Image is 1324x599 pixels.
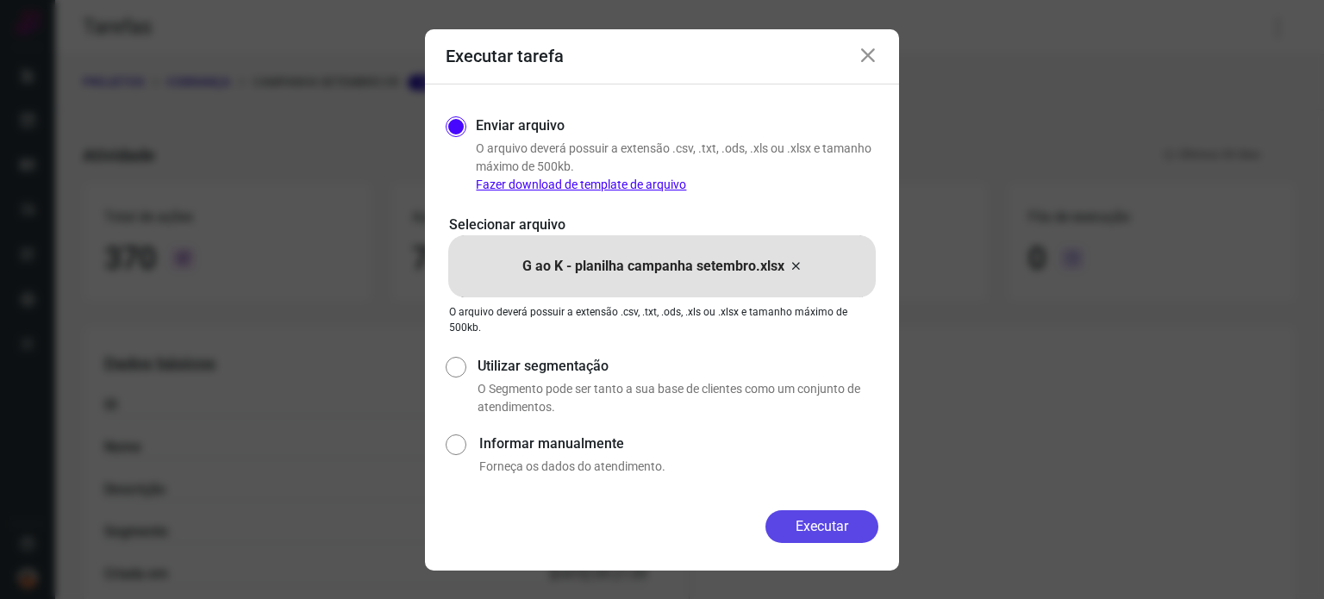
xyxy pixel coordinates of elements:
p: Selecionar arquivo [449,215,875,235]
label: Enviar arquivo [476,115,565,136]
label: Utilizar segmentação [478,356,878,377]
p: G ao K - planilha campanha setembro.xlsx [522,256,784,277]
h3: Executar tarefa [446,46,564,66]
label: Informar manualmente [479,434,878,454]
p: O Segmento pode ser tanto a sua base de clientes como um conjunto de atendimentos. [478,380,878,416]
p: O arquivo deverá possuir a extensão .csv, .txt, .ods, .xls ou .xlsx e tamanho máximo de 500kb. [449,304,875,335]
button: Executar [765,510,878,543]
a: Fazer download de template de arquivo [476,178,686,191]
p: O arquivo deverá possuir a extensão .csv, .txt, .ods, .xls ou .xlsx e tamanho máximo de 500kb. [476,140,878,194]
p: Forneça os dados do atendimento. [479,458,878,476]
